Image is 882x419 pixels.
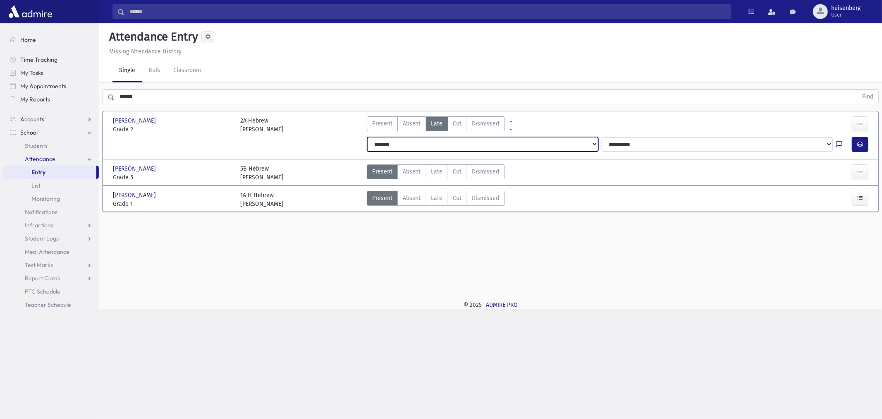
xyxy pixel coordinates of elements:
span: Late [431,194,443,202]
a: Test Marks [3,258,99,272]
a: My Tasks [3,66,99,79]
span: Grade 2 [113,125,232,134]
a: Home [3,33,99,46]
a: PTC Schedule [3,285,99,298]
div: 1A H Hebrew [PERSON_NAME] [240,191,283,208]
h5: Attendance Entry [106,30,198,44]
span: My Appointments [20,82,66,90]
span: Monitoring [31,195,60,202]
span: Meal Attendance [25,248,69,255]
span: Cut [453,119,462,128]
span: Accounts [20,116,44,123]
span: Grade 1 [113,200,232,208]
span: Test Marks [25,261,53,269]
a: Report Cards [3,272,99,285]
span: Present [372,119,392,128]
a: Notifications [3,205,99,219]
a: Students [3,139,99,152]
a: My Appointments [3,79,99,93]
a: Time Tracking [3,53,99,66]
img: AdmirePro [7,3,54,20]
span: Late [431,167,443,176]
a: Student Logs [3,232,99,245]
span: Dismissed [472,167,500,176]
a: School [3,126,99,139]
a: Infractions [3,219,99,232]
span: Attendance [25,155,55,163]
span: Notifications [25,208,57,216]
span: Cut [453,194,462,202]
span: Cut [453,167,462,176]
button: Find [857,90,878,104]
span: My Tasks [20,69,43,77]
span: Entry [31,169,45,176]
div: AttTypes [367,191,505,208]
span: heisenberg [831,5,860,12]
span: Infractions [25,222,53,229]
div: AttTypes [367,116,505,134]
span: School [20,129,38,136]
input: Search [124,4,731,19]
span: PTC Schedule [25,288,60,295]
span: Absent [403,119,421,128]
span: User [831,12,860,18]
a: Single [112,59,142,82]
div: AttTypes [367,164,505,182]
a: Accounts [3,113,99,126]
span: Present [372,194,392,202]
div: 2A Hebrew [PERSON_NAME] [240,116,283,134]
span: [PERSON_NAME] [113,164,158,173]
span: Student Logs [25,235,59,242]
span: Home [20,36,36,43]
span: Teacher Schedule [25,301,71,308]
span: Late [431,119,443,128]
u: Missing Attendance History [109,48,182,55]
span: [PERSON_NAME] [113,191,158,200]
a: My Reports [3,93,99,106]
a: Missing Attendance History [106,48,182,55]
span: Grade 5 [113,173,232,182]
div: © 2025 - [112,301,869,309]
div: 5B Hebrew [PERSON_NAME] [240,164,283,182]
a: Entry [3,166,96,179]
a: Teacher Schedule [3,298,99,311]
span: List [31,182,41,189]
span: Present [372,167,392,176]
span: My Reports [20,96,50,103]
span: Absent [403,167,421,176]
a: Classroom [167,59,208,82]
span: Absent [403,194,421,202]
a: Meal Attendance [3,245,99,258]
a: List [3,179,99,192]
a: ADMIRE PRO [486,301,518,308]
span: [PERSON_NAME] [113,116,158,125]
span: Dismissed [472,119,500,128]
span: Students [25,142,48,149]
span: Report Cards [25,275,60,282]
span: Dismissed [472,194,500,202]
a: Monitoring [3,192,99,205]
a: Bulk [142,59,167,82]
a: Attendance [3,152,99,166]
span: Time Tracking [20,56,57,63]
